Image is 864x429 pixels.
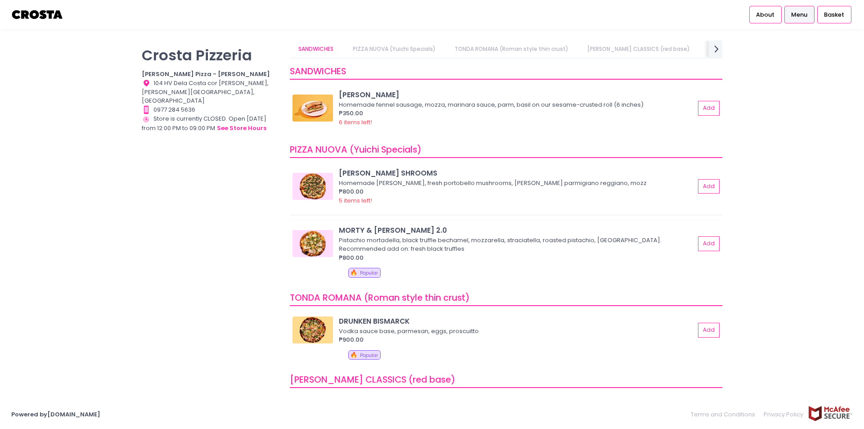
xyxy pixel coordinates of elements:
[339,253,695,262] div: ₱800.00
[339,168,695,178] div: [PERSON_NAME] SHROOMS
[11,410,100,419] a: Powered by[DOMAIN_NAME]
[344,41,444,58] a: PIZZA NUOVA (Yuichi Specials)
[360,352,378,359] span: Popular
[791,10,807,19] span: Menu
[142,46,279,64] p: Crosta Pizzeria
[339,118,372,126] span: 6 items left!
[142,114,279,133] div: Store is currently CLOSED. Open [DATE] from 12:00 PM to 09:00 PM
[339,225,695,235] div: MORTY & [PERSON_NAME] 2.0
[756,10,774,19] span: About
[808,406,853,421] img: mcafee-secure
[339,236,692,253] div: Pistachio mortadella, black truffle bechamel, mozzarella, straciatella, roasted pistachio, [GEOGR...
[698,179,720,194] button: Add
[784,6,814,23] a: Menu
[339,109,695,118] div: ₱350.00
[700,41,827,58] a: [PERSON_NAME] CLASSICS (white base)
[339,179,692,188] div: Homemade [PERSON_NAME], fresh portobello mushrooms, [PERSON_NAME] parmigiano reggiano, mozz
[691,406,760,423] a: Terms and Conditions
[292,173,333,200] img: SALCICCIA SHROOMS
[290,41,342,58] a: SANDWICHES
[292,316,333,343] img: DRUNKEN BISMARCK
[142,70,270,78] b: [PERSON_NAME] Pizza - [PERSON_NAME]
[290,144,422,156] span: PIZZA NUOVA (Yuichi Specials)
[350,268,357,277] span: 🔥
[11,7,64,23] img: logo
[290,65,346,77] span: SANDWICHES
[339,327,692,336] div: Vodka sauce base, parmesan, eggs, proscuitto
[698,236,720,251] button: Add
[579,41,699,58] a: [PERSON_NAME] CLASSICS (red base)
[760,406,808,423] a: Privacy Policy
[339,316,695,326] div: DRUNKEN BISMARCK
[445,41,577,58] a: TONDA ROMANA (Roman style thin crust)
[350,351,357,359] span: 🔥
[142,105,279,114] div: 0977 284 5636
[290,374,455,386] span: [PERSON_NAME] CLASSICS (red base)
[339,187,695,196] div: ₱800.00
[749,6,782,23] a: About
[698,101,720,116] button: Add
[292,230,333,257] img: MORTY & ELLA 2.0
[339,100,692,109] div: Homemade fennel sausage, mozza, marinara sauce, parm, basil on our sesame-crusted roll (6 inches)
[339,335,695,344] div: ₱900.00
[339,90,695,100] div: [PERSON_NAME]
[339,196,372,205] span: 5 items left!
[698,323,720,338] button: Add
[290,292,470,304] span: TONDA ROMANA (Roman style thin crust)
[292,95,333,122] img: HOAGIE ROLL
[360,270,378,276] span: Popular
[824,10,844,19] span: Basket
[142,79,279,105] div: 104 HV Dela Costa cor [PERSON_NAME], [PERSON_NAME][GEOGRAPHIC_DATA], [GEOGRAPHIC_DATA]
[216,123,267,133] button: see store hours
